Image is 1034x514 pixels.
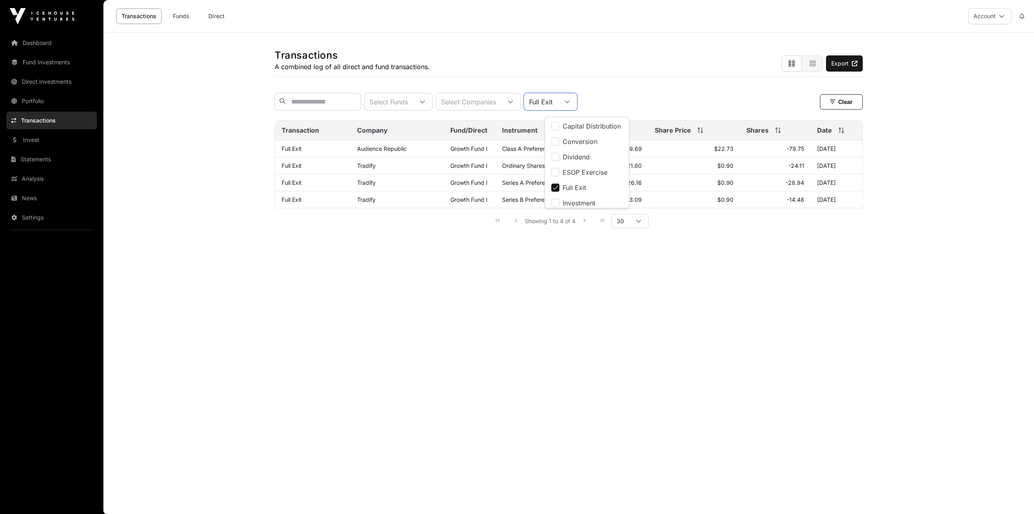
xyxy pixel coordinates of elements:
[450,125,488,135] span: Fund/Direct
[502,162,545,169] span: Ordinary Shares
[817,125,832,135] span: Date
[450,196,488,203] a: Growth Fund I
[787,196,804,203] span: -14.48
[502,196,574,203] span: Series B Preference Shares
[282,196,302,203] a: Full Exit
[811,174,862,191] td: [DATE]
[820,94,863,110] button: Clear
[563,184,586,191] span: Full Exit
[546,180,627,195] li: Full Exit
[717,162,733,169] span: $0.90
[714,145,733,152] span: $22.73
[6,189,97,207] a: News
[546,165,627,180] li: ESOP Exercise
[165,8,197,24] a: Funds
[717,196,733,203] span: $0.90
[357,196,376,203] a: Tradify
[6,112,97,129] a: Transactions
[282,179,302,186] a: Full Exit
[563,154,590,160] span: Dividend
[357,145,407,152] a: Audience Republic
[525,218,576,224] span: Showing 1 to 4 of 4
[357,162,376,169] a: Tradify
[746,125,769,135] span: Shares
[275,49,430,62] h1: Transactions
[282,145,302,152] a: Full Exit
[357,179,376,186] a: Tradify
[546,150,627,164] li: Dividend
[275,62,430,72] p: A combined log of all direct and fund transactions.
[655,125,691,135] span: Share Price
[546,119,627,133] li: Capital Distribution
[357,125,388,135] span: Company
[563,138,597,145] span: Conversion
[811,157,862,174] td: [DATE]
[200,8,233,24] a: Direct
[365,93,413,110] div: Select Funds
[968,8,1011,24] button: Account
[563,169,607,176] span: ESOP Exercise
[502,125,538,135] span: Instrument
[282,162,302,169] a: Full Exit
[786,179,804,186] span: -28.94
[994,475,1034,514] iframe: Chat Widget
[787,145,804,152] span: -78.75
[450,145,488,152] a: Growth Fund I
[563,123,621,129] span: Capital Distribution
[116,8,162,24] a: Transactions
[6,53,97,71] a: Fund Investments
[788,162,804,169] span: -24.11
[6,34,97,52] a: Dashboard
[524,93,557,110] div: Full Exit
[6,92,97,110] a: Portfolio
[6,73,97,91] a: Direct Investments
[546,196,627,210] li: Investment
[717,179,733,186] span: $0.90
[450,179,488,186] a: Growth Fund I
[450,162,488,169] a: Growth Fund I
[6,170,97,188] a: Analysis
[6,209,97,226] a: Settings
[545,117,629,335] ul: Option List
[563,200,595,206] span: Investment
[811,140,862,157] td: [DATE]
[502,145,572,152] span: Class A Preference Shares
[502,179,574,186] span: Series A Preference Shares
[811,191,862,208] td: [DATE]
[436,93,501,110] div: Select Companies
[6,131,97,149] a: Invest
[10,8,74,24] img: Icehouse Ventures Logo
[6,150,97,168] a: Statements
[546,134,627,149] li: Conversion
[282,125,319,135] span: Transaction
[826,55,863,72] a: Export
[612,214,629,228] span: Rows per page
